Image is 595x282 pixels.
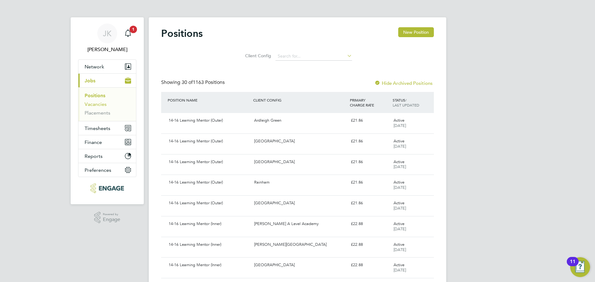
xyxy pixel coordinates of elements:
[348,177,391,188] div: £21.86
[166,260,252,270] div: 14-16 Learning Mentor (Inner)
[182,79,225,85] span: 1163 Positions
[78,74,136,87] button: Jobs
[394,138,404,144] span: Active
[182,79,193,85] span: 30 of
[85,78,95,84] span: Jobs
[166,240,252,250] div: 14-16 Learning Mentor (Inner)
[161,79,226,86] div: Showing
[78,60,136,73] button: Network
[275,52,352,61] input: Search for...
[394,200,404,206] span: Active
[348,115,391,126] div: £21.86
[252,198,348,208] div: [GEOGRAPHIC_DATA]
[252,157,348,167] div: [GEOGRAPHIC_DATA]
[394,123,406,128] span: [DATE]
[570,257,590,277] button: Open Resource Center, 11 new notifications
[398,27,434,37] button: New Position
[78,24,136,53] a: JK[PERSON_NAME]
[405,98,407,102] span: /
[85,101,107,107] a: Vacancies
[78,149,136,163] button: Reports
[374,80,433,86] label: Hide Archived Positions
[103,217,120,222] span: Engage
[78,163,136,177] button: Preferences
[348,157,391,167] div: £21.86
[161,27,203,40] h2: Positions
[252,219,348,229] div: [PERSON_NAME] A Level Academy
[85,139,102,145] span: Finance
[348,94,391,111] div: PRIMARY CHARGE RATE
[85,93,105,98] a: Positions
[71,17,144,204] nav: Main navigation
[252,240,348,250] div: [PERSON_NAME][GEOGRAPHIC_DATA]
[394,262,404,267] span: Active
[394,159,404,164] span: Active
[252,136,348,146] div: [GEOGRAPHIC_DATA]
[394,221,404,226] span: Active
[166,157,252,167] div: 14-16 Learning Mentor (Outer)
[393,102,419,107] span: LAST UPDATED
[166,136,252,146] div: 14-16 Learning Mentor (Outer)
[166,115,252,126] div: 14-16 Learning Mentor (Outer)
[394,267,406,273] span: [DATE]
[94,212,121,223] a: Powered byEngage
[348,136,391,146] div: £21.86
[243,53,271,59] label: Client Config
[78,121,136,135] button: Timesheets
[85,125,110,131] span: Timesheets
[252,260,348,270] div: [GEOGRAPHIC_DATA]
[394,118,404,123] span: Active
[130,26,137,33] span: 1
[391,94,434,111] div: STATUS
[78,87,136,121] div: Jobs
[166,219,252,229] div: 14-16 Learning Mentor (Inner)
[103,212,120,217] span: Powered by
[394,144,406,149] span: [DATE]
[252,115,348,126] div: Ardleigh Green
[570,262,575,270] div: 11
[90,183,124,193] img: henry-blue-logo-retina.png
[166,177,252,188] div: 14-16 Learning Mentor (Outer)
[122,24,134,43] a: 1
[348,219,391,229] div: £22.88
[394,226,406,232] span: [DATE]
[348,240,391,250] div: £22.88
[78,46,136,53] span: Joel Kinsella
[394,247,406,252] span: [DATE]
[252,94,348,106] div: CLIENT CONFIG
[85,64,104,70] span: Network
[85,110,110,116] a: Placements
[166,198,252,208] div: 14-16 Learning Mentor (Outer)
[252,177,348,188] div: Rainham
[78,135,136,149] button: Finance
[394,242,404,247] span: Active
[394,180,404,185] span: Active
[103,29,112,37] span: JK
[348,198,391,208] div: £21.86
[348,260,391,270] div: £22.88
[394,206,406,211] span: [DATE]
[166,94,252,106] div: POSITION NAME
[394,185,406,190] span: [DATE]
[85,167,111,173] span: Preferences
[78,183,136,193] a: Go to home page
[394,164,406,169] span: [DATE]
[85,153,103,159] span: Reports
